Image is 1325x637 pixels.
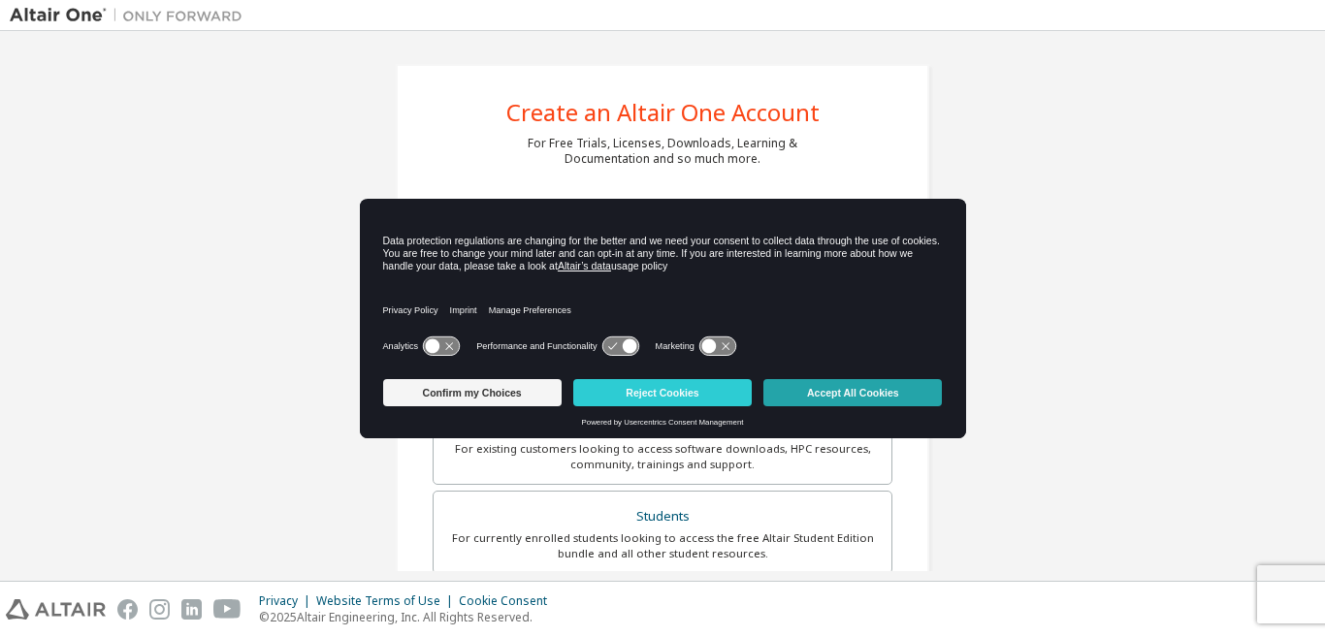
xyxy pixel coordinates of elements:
div: Privacy [259,593,316,609]
img: linkedin.svg [181,599,202,620]
div: Website Terms of Use [316,593,459,609]
div: For existing customers looking to access software downloads, HPC resources, community, trainings ... [445,441,880,472]
img: altair_logo.svg [6,599,106,620]
img: Altair One [10,6,252,25]
img: facebook.svg [117,599,138,620]
div: Cookie Consent [459,593,559,609]
img: instagram.svg [149,599,170,620]
p: © 2025 Altair Engineering, Inc. All Rights Reserved. [259,609,559,625]
div: Create an Altair One Account [506,101,820,124]
div: Students [445,503,880,530]
div: For currently enrolled students looking to access the free Altair Student Edition bundle and all ... [445,530,880,561]
div: For Free Trials, Licenses, Downloads, Learning & Documentation and so much more. [528,136,797,167]
img: youtube.svg [213,599,242,620]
